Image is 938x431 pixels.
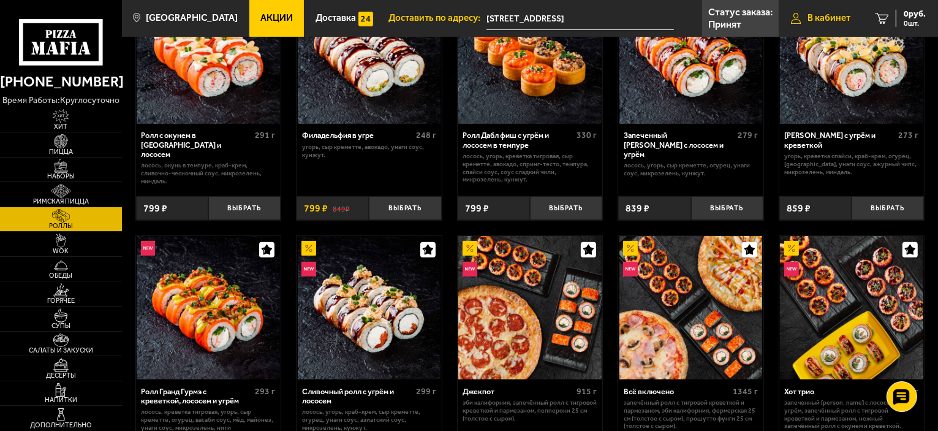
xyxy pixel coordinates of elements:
img: Акционный [784,241,799,256]
p: Запечённый ролл с тигровой креветкой и пармезаном, Эби Калифорния, Фермерская 25 см (толстое с сы... [624,399,758,430]
img: Новинка [463,262,477,277]
p: Статус заказа: [708,7,773,17]
img: Новинка [784,262,799,277]
div: Сливочный ролл с угрём и лососем [302,387,413,406]
img: Акционный [463,241,477,256]
img: 15daf4d41897b9f0e9f617042186c801.svg [358,12,373,26]
div: Хот трио [784,387,895,396]
span: Доставить по адресу: [388,13,486,23]
img: Джекпот [458,236,602,380]
img: Ролл Гранд Гурмэ с креветкой, лососем и угрём [137,236,280,380]
span: [GEOGRAPHIC_DATA] [146,13,238,23]
a: АкционныйНовинкаВсё включено [618,236,763,380]
span: 293 г [255,386,275,397]
a: АкционныйНовинкаХот трио [779,236,925,380]
img: Новинка [623,262,638,277]
div: Джекпот [463,387,573,396]
p: угорь, креветка спайси, краб-крем, огурец, [GEOGRAPHIC_DATA], унаги соус, ажурный чипс, микрозеле... [784,153,918,176]
span: В кабинет [808,13,850,23]
img: Новинка [301,262,316,277]
span: 839 ₽ [626,204,649,213]
span: 799 ₽ [304,204,328,213]
a: НовинкаРолл Гранд Гурмэ с креветкой, лососем и угрём [136,236,281,380]
img: Новинка [141,241,156,256]
img: Сливочный ролл с угрём и лососем [298,236,441,380]
button: Выбрать [852,196,924,220]
a: АкционныйНовинкаДжекпот [458,236,603,380]
div: Запеченный [PERSON_NAME] с лососем и угрём [624,131,735,159]
button: Выбрать [369,196,441,220]
div: Филадельфия в угре [302,131,413,140]
span: 0 руб. [904,10,926,18]
div: Ролл Дабл фиш с угрём и лососем в темпуре [463,131,573,150]
div: Ролл Гранд Гурмэ с креветкой, лососем и угрём [141,387,252,406]
span: 915 г [577,386,597,397]
img: Акционный [623,241,638,256]
span: 330 г [577,130,597,140]
s: 849 ₽ [333,204,350,213]
span: Доставка [316,13,356,23]
span: 799 ₽ [465,204,489,213]
p: Запеченный [PERSON_NAME] с лососем и угрём, Запечённый ролл с тигровой креветкой и пармезаном, Не... [784,399,918,430]
a: АкционныйНовинкаСливочный ролл с угрём и лососем [297,236,442,380]
p: Принят [708,20,741,29]
span: 859 ₽ [787,204,811,213]
div: Всё включено [624,387,730,396]
button: Выбрать [691,196,763,220]
p: лосось, угорь, креветка тигровая, Сыр креметте, авокадо, спринг-тесто, темпура, спайси соус, соус... [463,153,597,184]
span: 248 г [416,130,436,140]
button: Выбрать [208,196,281,220]
span: 0 шт. [904,20,926,27]
button: Выбрать [530,196,602,220]
span: Акции [260,13,293,23]
p: лосось, угорь, Сыр креметте, огурец, унаги соус, микрозелень, кунжут. [624,162,758,178]
div: Ролл с окунем в [GEOGRAPHIC_DATA] и лососем [141,131,252,159]
span: 299 г [416,386,436,397]
p: Эби Калифорния, Запечённый ролл с тигровой креветкой и пармезаном, Пепперони 25 см (толстое с сыр... [463,399,597,422]
span: 273 г [899,130,919,140]
img: Всё включено [619,236,763,380]
span: 799 ₽ [143,204,167,213]
img: Акционный [301,241,316,256]
p: угорь, Сыр креметте, авокадо, унаги соус, кунжут. [302,143,436,159]
span: 291 г [255,130,275,140]
span: Малая Бухарестская улица, 10к1, подъезд 2 [486,7,674,30]
span: 1345 г [733,386,758,397]
p: лосось, окунь в темпуре, краб-крем, сливочно-чесночный соус, микрозелень, миндаль. [141,162,275,185]
span: 279 г [738,130,758,140]
input: Ваш адрес доставки [486,7,674,30]
div: [PERSON_NAME] с угрём и креветкой [784,131,895,150]
img: Хот трио [780,236,923,380]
